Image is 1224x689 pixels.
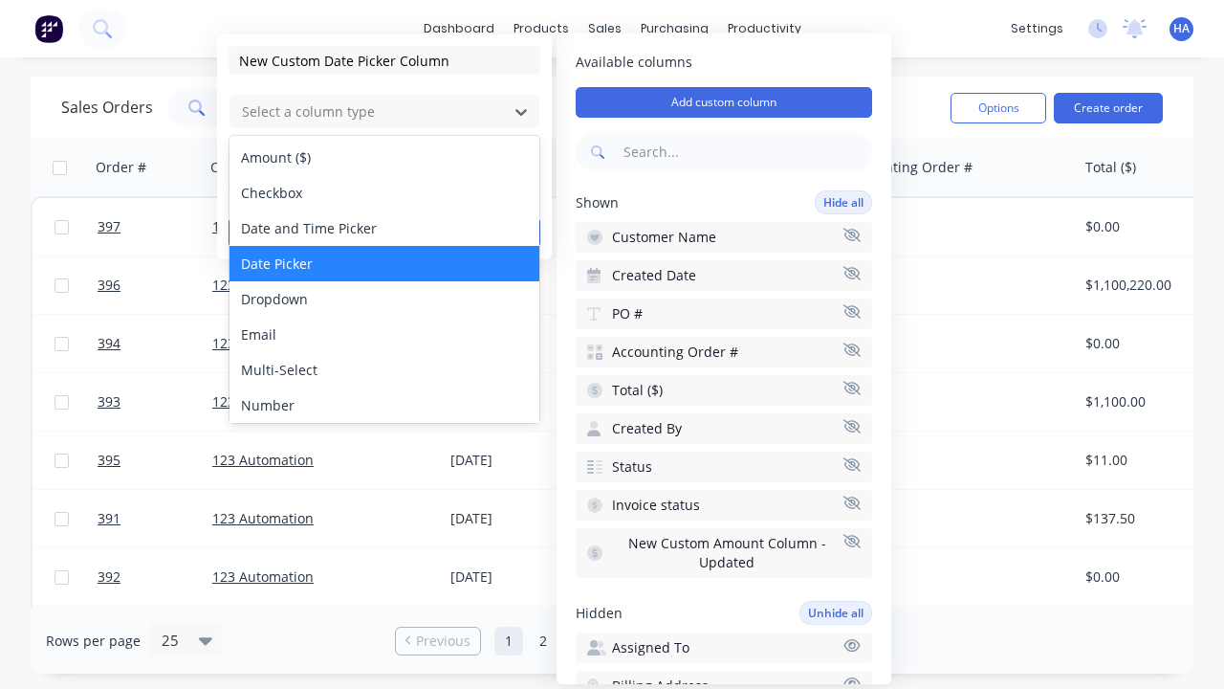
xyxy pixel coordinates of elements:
span: PO # [612,304,643,323]
a: Page 2 [529,627,557,656]
input: Enter column name... [229,46,540,75]
a: 123 Automation [212,392,314,411]
div: Email [229,317,539,352]
span: 397 [98,217,120,236]
button: Add custom column [576,87,872,118]
div: [DATE] [450,451,593,470]
button: Create order [1054,93,1163,123]
button: Total ($) [576,375,872,406]
a: 123 Automation [212,451,314,469]
a: 393 [98,373,212,431]
span: Hidden [576,604,623,623]
span: Available columns [576,53,872,72]
div: [DATE] [450,509,593,528]
div: $0.00 [1085,217,1197,236]
button: Save [229,217,381,248]
a: Page 1 is your current page [494,627,523,656]
button: Options [951,93,1046,123]
button: Created Date [576,260,872,291]
div: Date and Time Picker [229,211,539,246]
div: Total ($) [1085,158,1136,177]
h1: Sales Orders [61,99,153,117]
a: 123 Automation [212,509,314,527]
span: 391 [98,509,120,528]
a: 123 Automation [212,276,314,294]
div: $0.00 [1085,334,1197,353]
div: purchasing [631,14,718,43]
a: 394 [98,315,212,372]
button: PO # [576,299,872,329]
a: 397 [98,198,212,256]
span: Invoice status [612,496,700,515]
div: Multi-Select [229,352,539,388]
span: 396 [98,276,120,295]
span: Shown [576,193,619,212]
a: 391 [98,490,212,547]
span: Created Date [612,266,696,285]
a: 396 [98,256,212,314]
div: Customer Name [210,158,315,177]
div: Order # [96,158,146,177]
span: Total ($) [612,381,663,400]
a: 123 Automation [212,567,314,586]
div: [DATE] [450,567,593,587]
a: dashboard [414,14,504,43]
div: products [504,14,579,43]
a: 390 [98,607,212,664]
div: settings [1001,14,1073,43]
div: Number [229,388,539,423]
a: 123 Automation [212,217,314,235]
span: Previous [416,632,470,651]
div: Date Picker [229,246,539,281]
div: Checkbox [229,175,539,211]
button: Invoice status [576,490,872,521]
div: Dropdown [229,281,539,317]
div: $0.00 [1085,567,1197,587]
button: Unhide all [799,601,872,625]
span: Rows per page [46,632,141,651]
button: New Custom Amount Column - Updated [576,528,872,578]
a: 395 [98,432,212,489]
span: Status [612,457,652,477]
button: Hide all [815,190,872,214]
div: $11.00 [1085,451,1197,470]
span: Accounting Order # [612,343,738,362]
span: 392 [98,567,120,587]
span: New Custom Amount Column - Updated [610,534,843,572]
span: 395 [98,451,120,470]
div: $1,100,220.00 [1085,276,1197,295]
button: Customer Name [576,222,872,253]
input: Search... [620,133,872,171]
a: 392 [98,548,212,606]
span: 394 [98,334,120,353]
div: Accounting Order # [846,158,973,177]
span: HA [1173,20,1190,37]
a: Previous page [396,632,480,651]
button: Assigned To [576,633,872,663]
span: Created By [612,419,682,438]
button: Status [576,452,872,482]
div: $1,100.00 [1085,392,1197,411]
span: Assigned To [612,638,689,657]
span: 393 [98,392,120,411]
ul: Pagination [387,627,837,656]
div: sales [579,14,631,43]
button: Accounting Order # [576,337,872,367]
button: Created By [576,413,872,444]
a: 123 Automation [212,334,314,352]
img: Factory [34,14,63,43]
span: Customer Name [612,228,716,247]
div: Amount ($) [229,140,539,175]
div: $137.50 [1085,509,1197,528]
div: productivity [718,14,811,43]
